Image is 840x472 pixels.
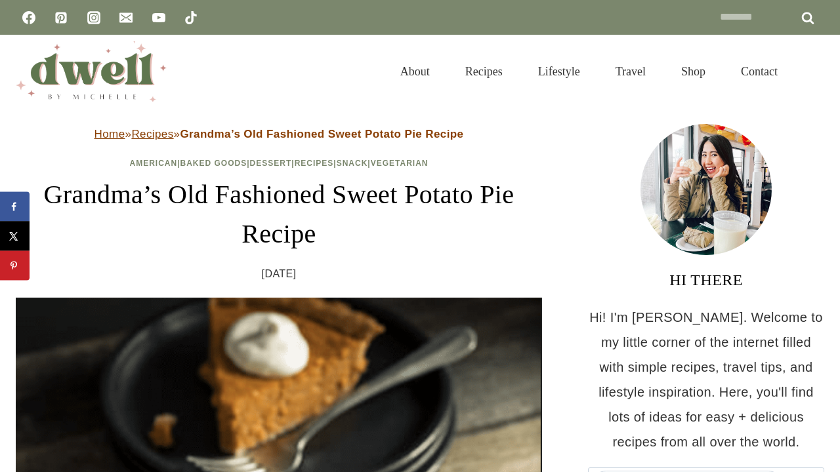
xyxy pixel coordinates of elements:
a: Lifestyle [520,49,598,94]
a: Pinterest [48,5,74,31]
a: YouTube [146,5,172,31]
time: [DATE] [262,264,297,284]
h3: HI THERE [588,268,824,292]
a: American [130,159,178,168]
a: Dessert [250,159,292,168]
a: TikTok [178,5,204,31]
strong: Grandma’s Old Fashioned Sweet Potato Pie Recipe [180,128,463,140]
p: Hi! I'm [PERSON_NAME]. Welcome to my little corner of the internet filled with simple recipes, tr... [588,305,824,454]
a: Baked Goods [180,159,247,168]
a: Contact [723,49,795,94]
button: View Search Form [802,60,824,83]
a: Home [94,128,125,140]
span: | | | | | [130,159,429,168]
a: Recipes [131,128,173,140]
nav: Primary Navigation [383,49,795,94]
a: Shop [663,49,723,94]
a: Instagram [81,5,107,31]
a: Travel [598,49,663,94]
a: Recipes [448,49,520,94]
span: » » [94,128,464,140]
a: Email [113,5,139,31]
a: Recipes [295,159,334,168]
h1: Grandma’s Old Fashioned Sweet Potato Pie Recipe [16,175,542,254]
a: About [383,49,448,94]
img: DWELL by michelle [16,41,167,102]
a: Vegetarian [371,159,429,168]
a: Facebook [16,5,42,31]
a: Snack [337,159,368,168]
